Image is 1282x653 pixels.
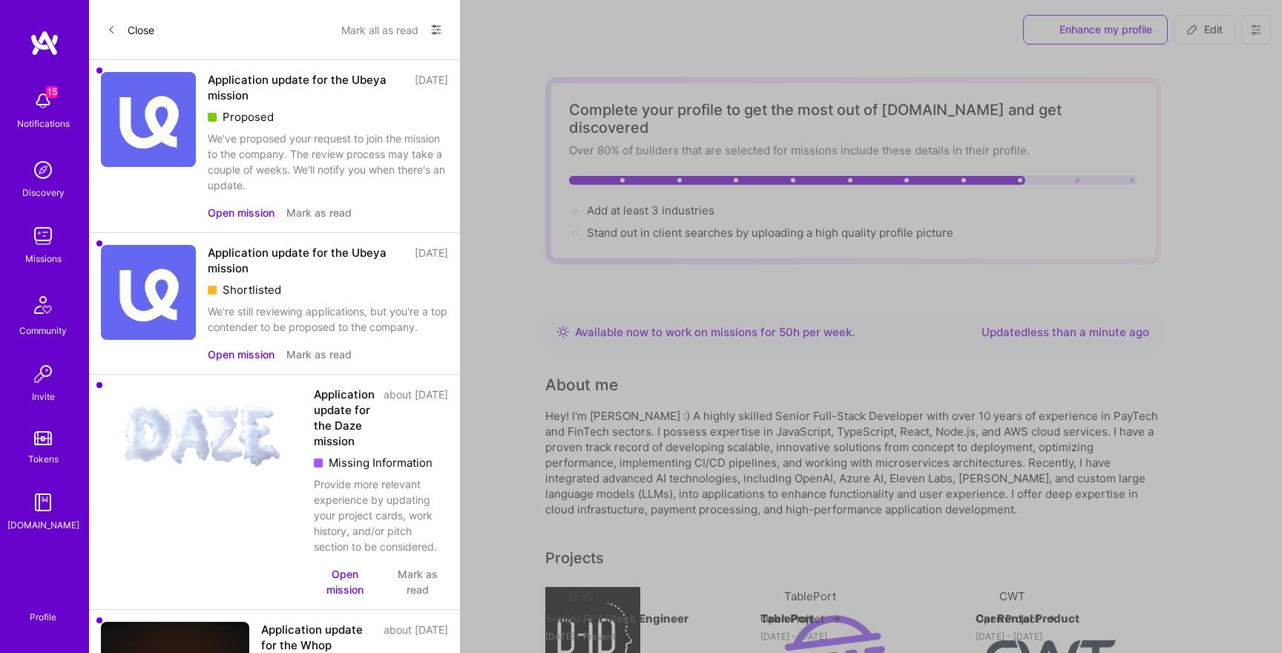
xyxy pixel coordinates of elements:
img: Invite [28,359,58,389]
div: Missing Information [314,455,448,470]
button: Mark all as read [341,18,418,42]
div: Missions [25,251,62,266]
div: Invite [32,389,55,404]
div: Tokens [28,451,59,467]
div: [DATE] [415,72,448,103]
button: Mark as read [286,205,352,220]
img: Company Logo [101,72,196,167]
div: Proposed [208,109,448,125]
img: Company Logo [101,387,302,479]
img: Company Logo [101,245,196,340]
img: logo [30,30,59,56]
div: Community [19,323,67,338]
button: Mark as read [286,347,352,362]
div: Discovery [22,185,65,200]
div: [DATE] [415,245,448,276]
div: Profile [30,609,56,623]
div: We're still reviewing applications, but you're a top contender to be proposed to the company. [208,303,448,335]
img: teamwork [28,221,58,251]
div: We've proposed your request to join the mission to the company. The review process may take a cou... [208,131,448,193]
img: Community [25,287,61,323]
div: [DOMAIN_NAME] [7,517,79,533]
div: Application update for the Ubeya mission [208,72,406,103]
img: bell [28,86,58,116]
div: Application update for the Daze mission [314,387,375,449]
button: Open mission [314,566,375,597]
button: Close [107,18,154,42]
img: tokens [34,431,52,445]
button: Open mission [208,205,275,220]
div: Provide more relevant experience by updating your project cards, work history, and/or pitch secti... [314,476,448,554]
div: Shortlisted [208,282,448,298]
button: Open mission [208,347,275,362]
img: guide book [28,488,58,517]
span: 15 [46,86,58,98]
div: about [DATE] [384,387,448,449]
button: Mark as read [387,566,448,597]
div: Notifications [17,116,70,131]
a: Profile [24,594,62,623]
img: discovery [28,155,58,185]
div: Application update for the Ubeya mission [208,245,406,276]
